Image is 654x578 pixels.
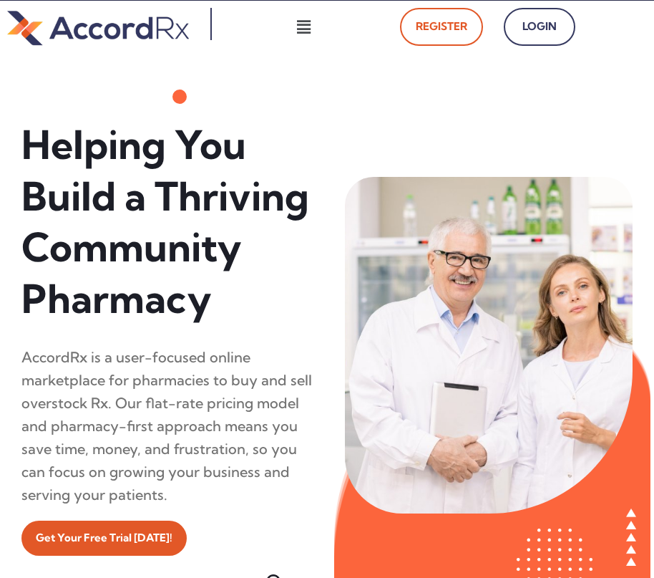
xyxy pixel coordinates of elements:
div: AccordRx is a user-focused online marketplace for pharmacies to buy and sell overstock Rx. Our fl... [21,346,316,506]
span: Login [519,16,560,37]
a: Get Your Free Trial [DATE]! [21,521,187,556]
a: Login [504,8,575,46]
span: Register [416,16,467,37]
a: Register [400,8,483,46]
h1: Helping You Build a Thriving Community Pharmacy [21,120,316,324]
img: default-logo [7,8,189,48]
span: Get Your Free Trial [DATE]! [36,528,172,549]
